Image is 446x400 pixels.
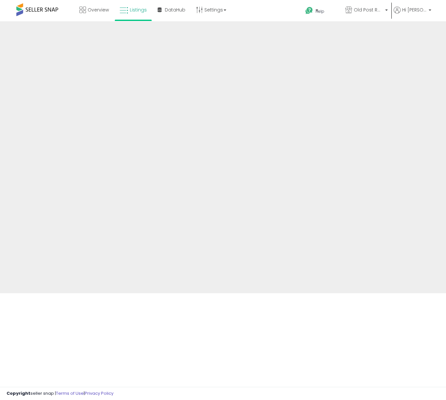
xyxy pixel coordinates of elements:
[88,7,109,13] span: Overview
[402,7,427,13] span: Hi [PERSON_NAME]
[394,7,431,21] a: Hi [PERSON_NAME]
[165,7,185,13] span: DataHub
[305,7,313,15] i: Get Help
[130,7,147,13] span: Listings
[316,9,324,14] span: Help
[354,7,383,13] span: Old Post Road LLC
[300,2,339,21] a: Help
